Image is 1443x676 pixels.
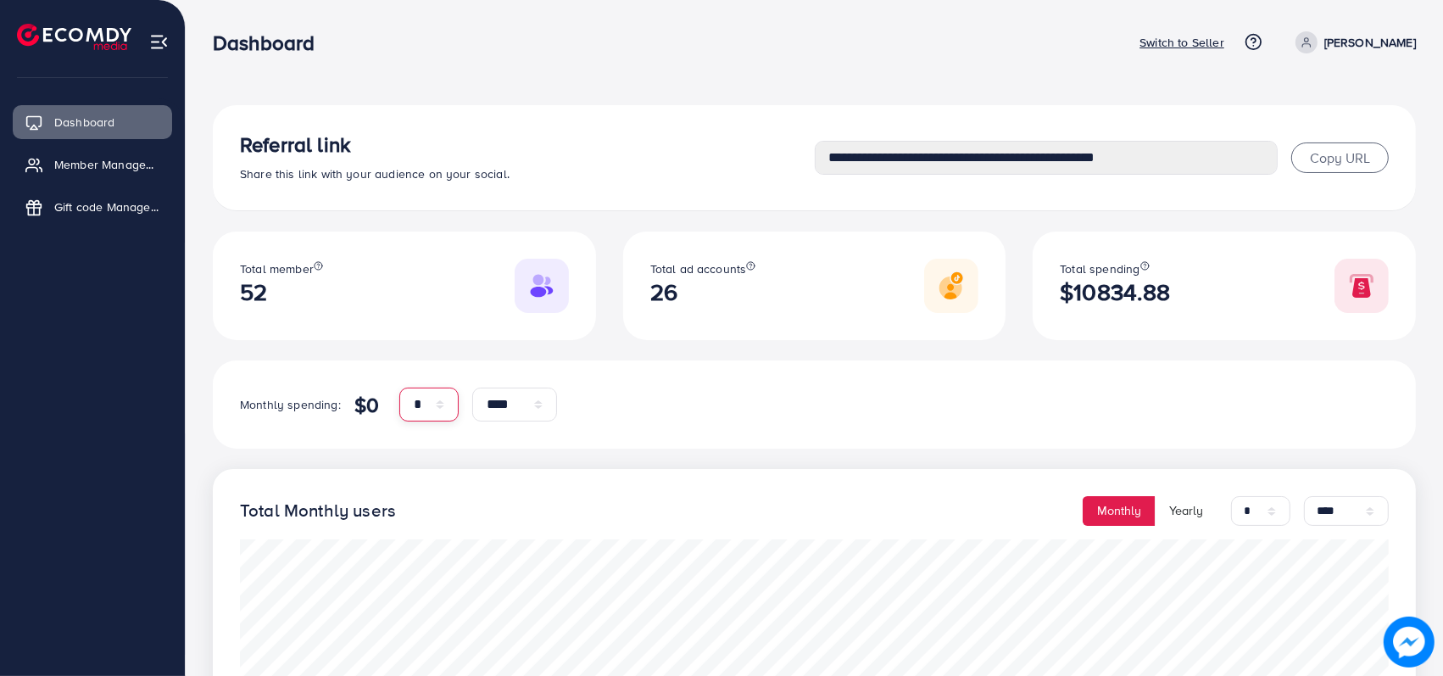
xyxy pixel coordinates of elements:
[13,105,172,139] a: Dashboard
[650,278,756,306] h2: 26
[1310,148,1370,167] span: Copy URL
[240,394,341,415] p: Monthly spending:
[1060,278,1170,306] h2: $10834.88
[1324,32,1416,53] p: [PERSON_NAME]
[240,278,323,306] h2: 52
[1384,617,1435,668] img: image
[1139,32,1224,53] p: Switch to Seller
[1289,31,1416,53] a: [PERSON_NAME]
[1155,496,1217,526] button: Yearly
[515,259,569,313] img: Responsive image
[13,190,172,224] a: Gift code Management
[240,132,815,157] h3: Referral link
[240,165,510,182] span: Share this link with your audience on your social.
[213,31,328,55] h3: Dashboard
[54,156,159,173] span: Member Management
[17,24,131,50] img: logo
[354,393,379,417] h4: $0
[1334,259,1389,313] img: Responsive image
[54,114,114,131] span: Dashboard
[1083,496,1156,526] button: Monthly
[650,260,747,277] span: Total ad accounts
[13,148,172,182] a: Member Management
[240,500,396,522] h4: Total Monthly users
[1060,260,1139,277] span: Total spending
[924,259,978,313] img: Responsive image
[54,198,159,215] span: Gift code Management
[1291,142,1389,173] button: Copy URL
[149,32,169,52] img: menu
[240,260,314,277] span: Total member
